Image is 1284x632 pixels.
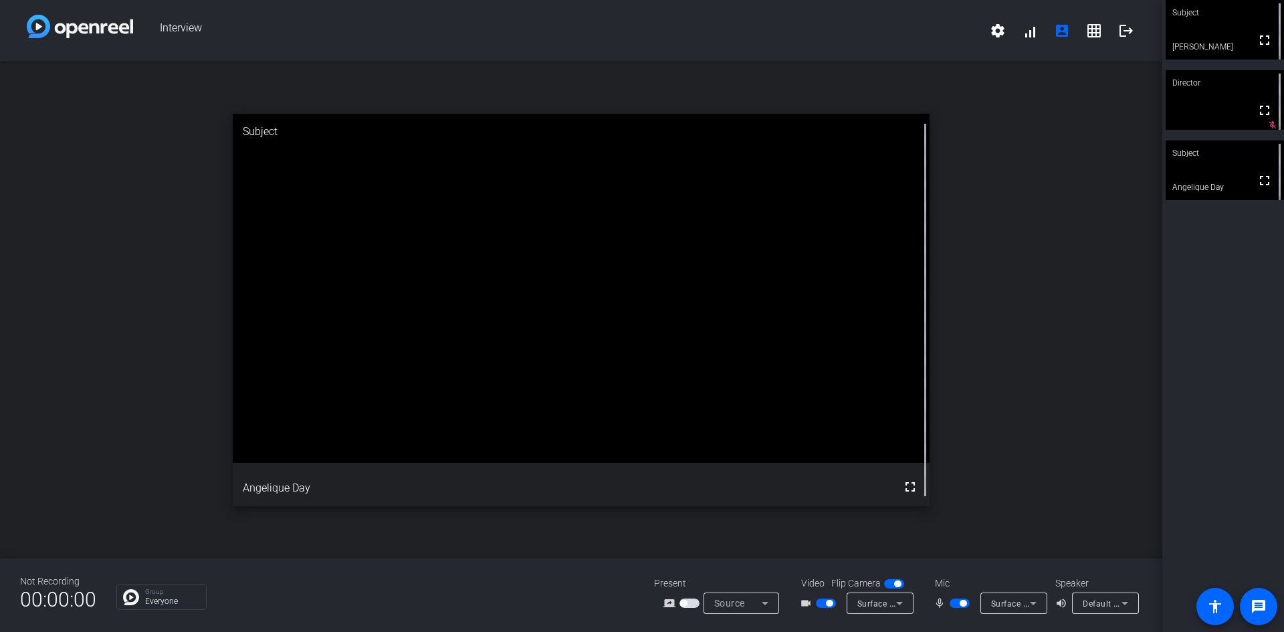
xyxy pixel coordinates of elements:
div: Speaker [1055,576,1136,591]
button: signal_cellular_alt [1014,15,1046,47]
span: Video [801,576,825,591]
span: Flip Camera [831,576,881,591]
img: white-gradient.svg [27,15,133,38]
mat-icon: account_box [1054,23,1070,39]
div: Subject [1166,140,1284,166]
mat-icon: fullscreen [1257,173,1273,189]
mat-icon: message [1251,599,1267,615]
p: Everyone [145,597,199,605]
mat-icon: logout [1118,23,1134,39]
span: Interview [133,15,982,47]
span: Source [714,598,745,609]
div: Present [654,576,788,591]
div: Subject [233,114,930,150]
mat-icon: fullscreen [902,479,918,495]
mat-icon: grid_on [1086,23,1102,39]
mat-icon: settings [990,23,1006,39]
img: Chat Icon [123,589,139,605]
mat-icon: accessibility [1207,599,1223,615]
mat-icon: videocam_outline [800,595,816,611]
div: Mic [922,576,1055,591]
span: Surface Stereo Microphones (SoundWire Audio) [991,598,1177,609]
span: Surface Camera Front [857,598,944,609]
span: 00:00:00 [20,583,96,616]
mat-icon: fullscreen [1257,102,1273,118]
mat-icon: screen_share_outline [663,595,679,611]
mat-icon: fullscreen [1257,32,1273,48]
mat-icon: mic_none [934,595,950,611]
div: Not Recording [20,574,96,589]
mat-icon: volume_up [1055,595,1071,611]
div: Director [1166,70,1284,96]
p: Group [145,589,199,595]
